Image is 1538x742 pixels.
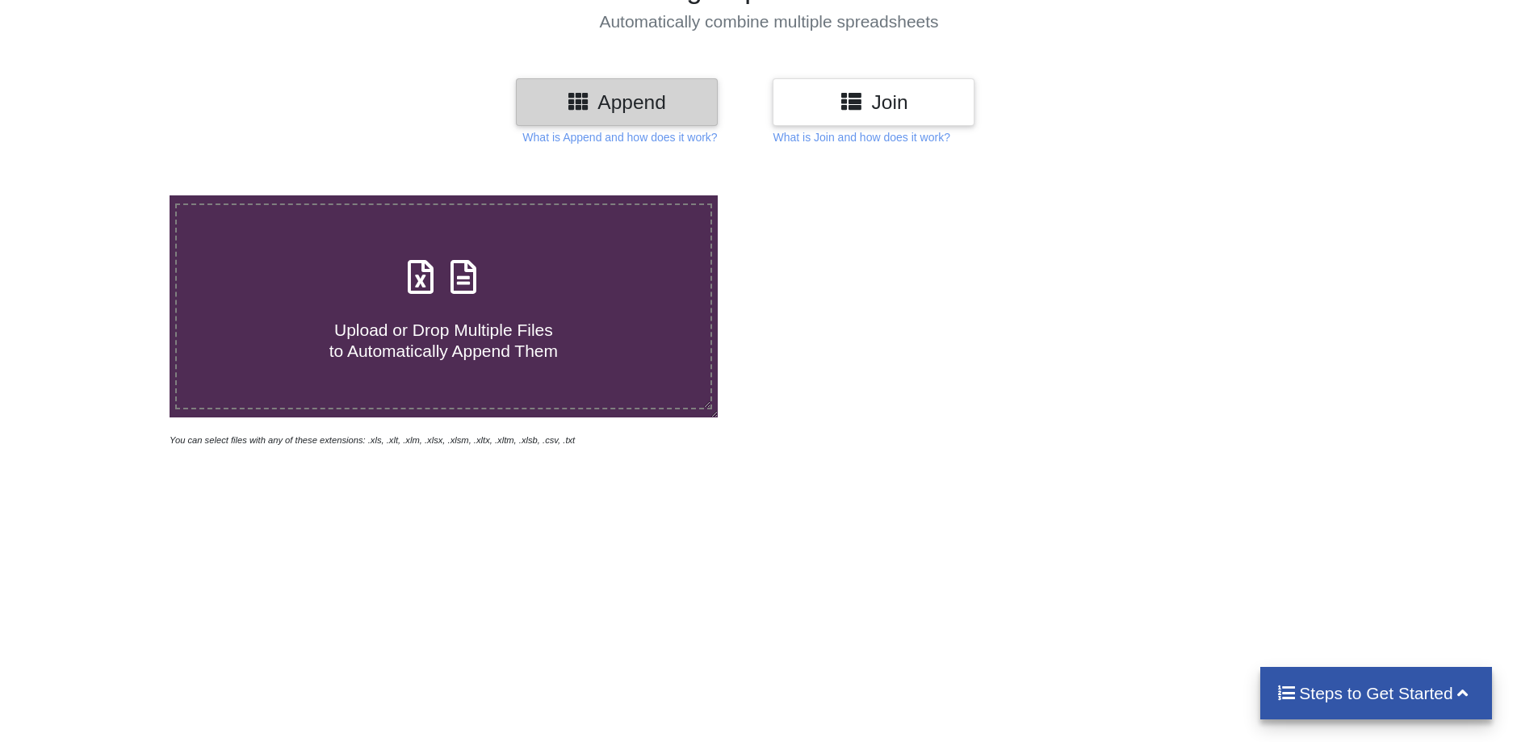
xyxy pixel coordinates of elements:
[170,435,575,445] i: You can select files with any of these extensions: .xls, .xlt, .xlm, .xlsx, .xlsm, .xltx, .xltm, ...
[773,129,949,145] p: What is Join and how does it work?
[522,129,717,145] p: What is Append and how does it work?
[1276,683,1476,703] h4: Steps to Get Started
[528,90,706,114] h3: Append
[785,90,962,114] h3: Join
[329,321,558,359] span: Upload or Drop Multiple Files to Automatically Append Them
